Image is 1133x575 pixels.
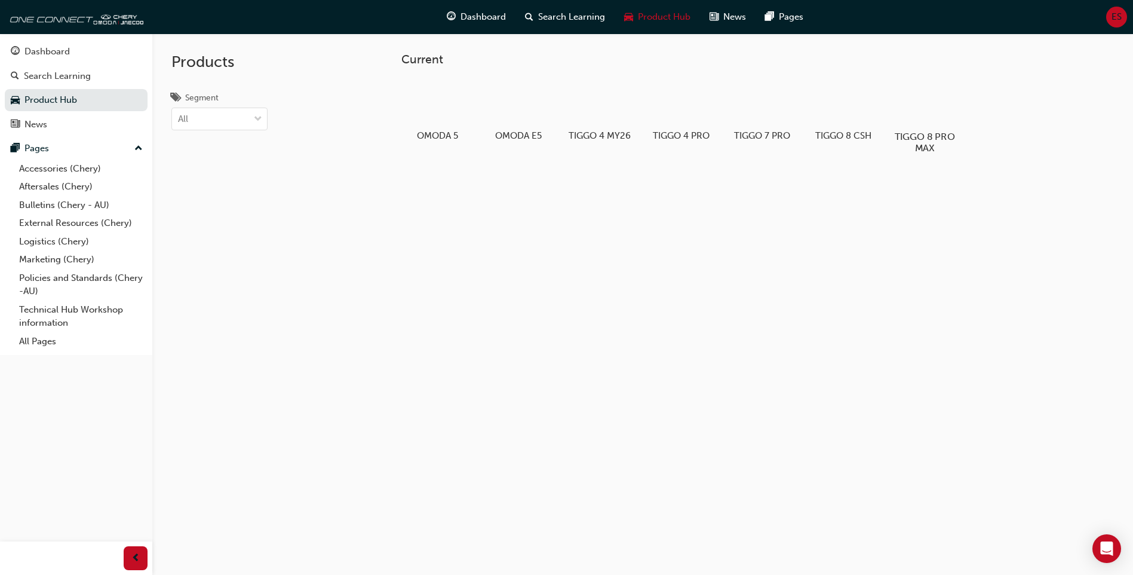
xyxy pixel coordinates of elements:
[892,131,958,154] h5: TIGGO 8 PRO MAX
[650,130,713,141] h5: TIGGO 4 PRO
[723,10,746,24] span: News
[731,130,794,141] h5: TIGGO 7 PRO
[24,142,49,155] div: Pages
[134,141,143,157] span: up-icon
[5,65,148,87] a: Search Learning
[1111,10,1122,24] span: ES
[14,269,148,301] a: Policies and Standards (Chery -AU)
[185,92,219,104] div: Segment
[812,130,875,141] h5: TIGGO 8 CSH
[14,214,148,233] a: External Resources (Chery)
[525,10,533,25] span: search-icon
[638,10,690,24] span: Product Hub
[447,10,456,25] span: guage-icon
[569,130,631,141] h5: TIGGO 4 MY26
[171,53,268,72] h2: Products
[401,53,1080,66] h3: Current
[756,5,813,29] a: pages-iconPages
[6,5,143,29] img: oneconnect
[779,10,803,24] span: Pages
[24,118,47,131] div: News
[710,10,719,25] span: news-icon
[178,112,188,126] div: All
[14,250,148,269] a: Marketing (Chery)
[645,76,717,145] a: TIGGO 4 PRO
[483,76,554,145] a: OMODA E5
[700,5,756,29] a: news-iconNews
[14,332,148,351] a: All Pages
[1092,534,1121,563] div: Open Intercom Messenger
[131,551,140,566] span: prev-icon
[14,301,148,332] a: Technical Hub Workshop information
[5,41,148,63] a: Dashboard
[538,10,605,24] span: Search Learning
[11,120,20,130] span: news-icon
[515,5,615,29] a: search-iconSearch Learning
[11,143,20,154] span: pages-icon
[11,95,20,106] span: car-icon
[11,47,20,57] span: guage-icon
[14,178,148,196] a: Aftersales (Chery)
[24,45,70,59] div: Dashboard
[807,76,879,145] a: TIGGO 8 CSH
[437,5,515,29] a: guage-iconDashboard
[487,130,550,141] h5: OMODA E5
[726,76,798,145] a: TIGGO 7 PRO
[24,69,91,83] div: Search Learning
[171,93,180,104] span: tags-icon
[5,137,148,160] button: Pages
[401,76,473,145] a: OMODA 5
[460,10,506,24] span: Dashboard
[5,114,148,136] a: News
[406,130,469,141] h5: OMODA 5
[615,5,700,29] a: car-iconProduct Hub
[624,10,633,25] span: car-icon
[5,38,148,137] button: DashboardSearch LearningProduct HubNews
[564,76,635,145] a: TIGGO 4 MY26
[889,76,960,156] a: TIGGO 8 PRO MAX
[14,233,148,251] a: Logistics (Chery)
[765,10,774,25] span: pages-icon
[14,196,148,215] a: Bulletins (Chery - AU)
[11,71,19,82] span: search-icon
[1106,7,1127,27] button: ES
[14,160,148,178] a: Accessories (Chery)
[5,89,148,111] a: Product Hub
[254,112,262,127] span: down-icon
